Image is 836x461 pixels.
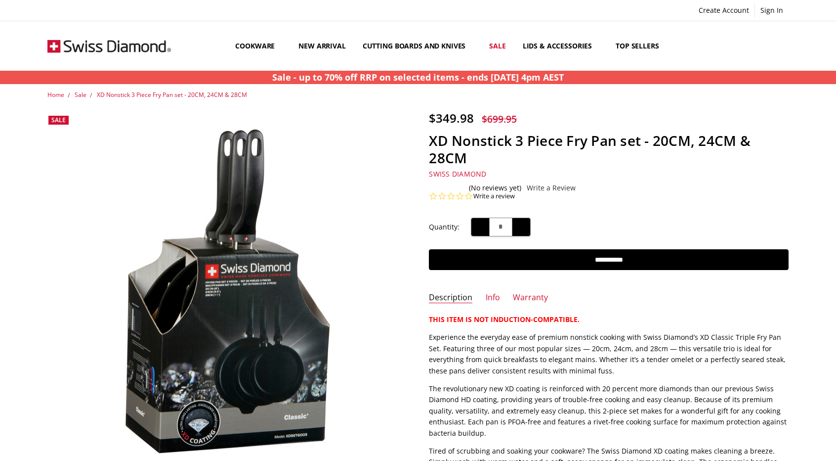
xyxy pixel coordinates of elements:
[51,116,66,124] span: Sale
[527,184,576,192] a: Write a Review
[47,91,64,99] a: Home
[290,24,354,68] a: New arrival
[97,91,247,99] a: XD Nonstick 3 Piece Fry Pan set - 20CM, 24CM & 28CM
[429,383,789,439] p: The revolutionary new XD coating is reinforced with 20 percent more diamonds than our previous Sw...
[693,3,754,17] a: Create Account
[429,315,580,324] strong: THIS ITEM IS NOT INDUCTION-COMPATIBLE.
[481,24,514,68] a: Sale
[429,292,472,304] a: Description
[75,91,86,99] a: Sale
[514,24,607,68] a: Lids & Accessories
[607,24,667,68] a: Top Sellers
[47,21,171,71] img: Free Shipping On Every Order
[354,24,481,68] a: Cutting boards and knives
[469,184,521,192] span: (No reviews yet)
[755,3,789,17] a: Sign In
[429,222,460,232] label: Quantity:
[429,132,789,167] h1: XD Nonstick 3 Piece Fry Pan set - 20CM, 24CM & 28CM
[482,112,517,126] span: $699.95
[429,332,789,376] p: Experience the everyday ease of premium nonstick cooking with Swiss Diamond’s XD Classic Triple F...
[429,110,474,126] span: $349.98
[272,71,564,83] strong: Sale - up to 70% off RRP on selected items - ends [DATE] 4pm AEST
[473,192,515,201] a: Write a review
[429,169,486,179] a: Swiss Diamond
[486,292,500,304] a: Info
[227,24,290,68] a: Cookware
[513,292,548,304] a: Warranty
